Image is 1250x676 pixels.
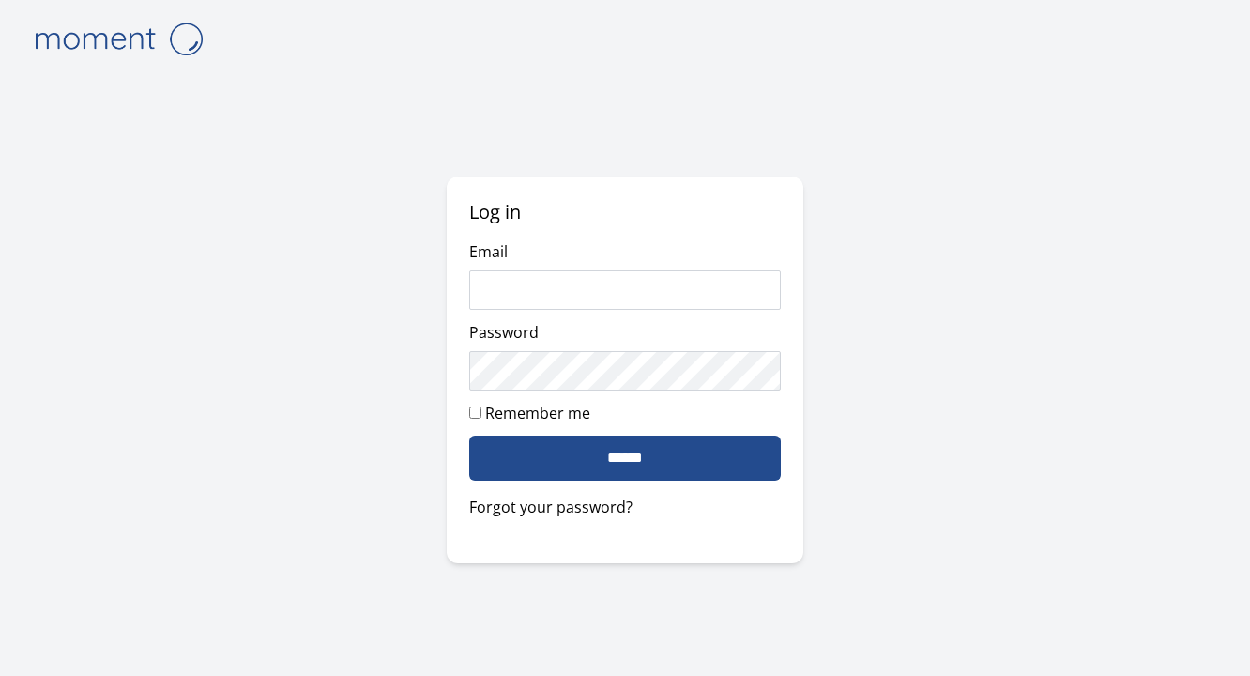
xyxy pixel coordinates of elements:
img: logo-4e3dc11c47720685a147b03b5a06dd966a58ff35d612b21f08c02c0306f2b779.png [24,15,212,63]
a: Forgot your password? [469,496,781,518]
label: Password [469,322,539,343]
label: Remember me [485,403,590,423]
label: Email [469,241,508,262]
h2: Log in [469,199,781,225]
